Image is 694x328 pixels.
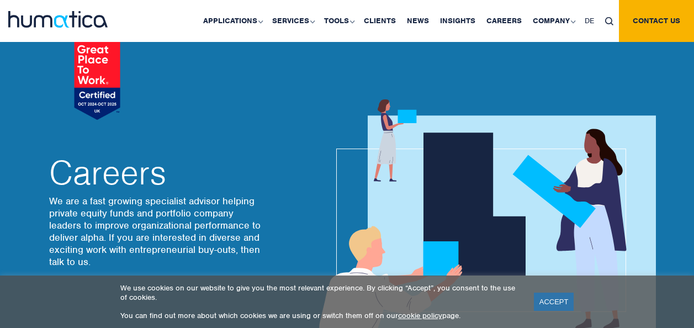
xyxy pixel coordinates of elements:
[49,195,264,268] p: We are a fast growing specialist advisor helping private equity funds and portfolio company leade...
[49,156,264,189] h2: Careers
[8,11,108,28] img: logo
[605,17,613,25] img: search_icon
[585,16,594,25] span: DE
[120,283,520,302] p: We use cookies on our website to give you the most relevant experience. By clicking “Accept”, you...
[120,311,520,320] p: You can find out more about which cookies we are using or switch them off on our page.
[534,293,574,311] a: ACCEPT
[398,311,442,320] a: cookie policy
